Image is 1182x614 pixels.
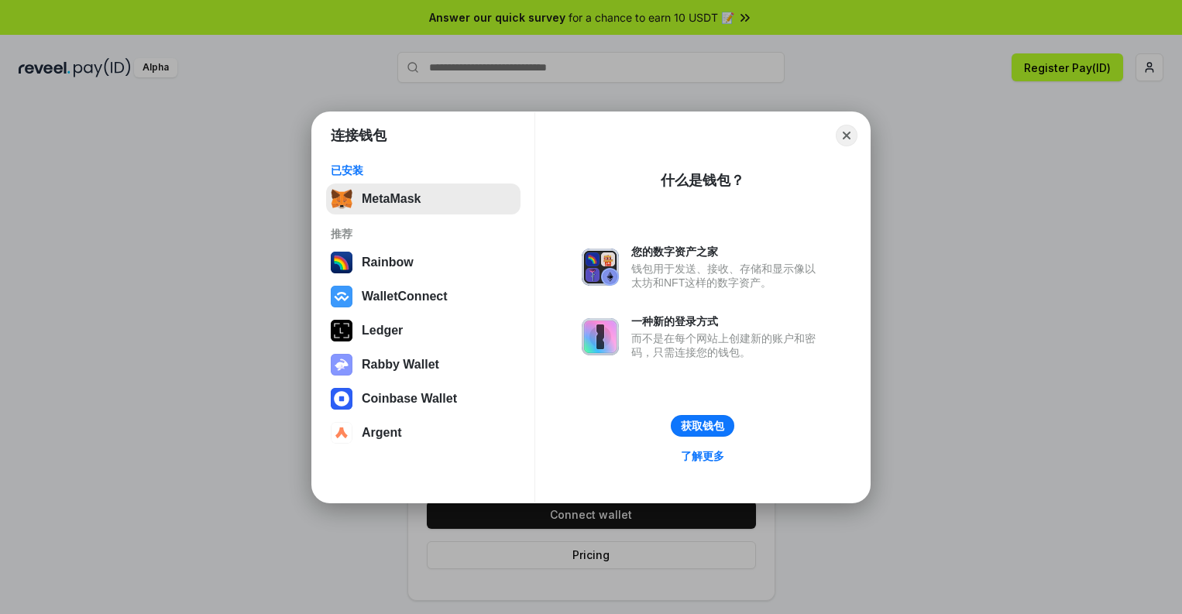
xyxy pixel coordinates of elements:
div: 而不是在每个网站上创建新的账户和密码，只需连接您的钱包。 [631,331,823,359]
div: Ledger [362,324,403,338]
div: Coinbase Wallet [362,392,457,406]
img: svg+xml,%3Csvg%20width%3D%2228%22%20height%3D%2228%22%20viewBox%3D%220%200%2028%2028%22%20fill%3D... [331,286,352,307]
button: WalletConnect [326,281,521,312]
div: MetaMask [362,192,421,206]
button: Ledger [326,315,521,346]
img: svg+xml,%3Csvg%20width%3D%2228%22%20height%3D%2228%22%20viewBox%3D%220%200%2028%2028%22%20fill%3D... [331,422,352,444]
img: svg+xml,%3Csvg%20fill%3D%22none%22%20height%3D%2233%22%20viewBox%3D%220%200%2035%2033%22%20width%... [331,188,352,210]
div: 您的数字资产之家 [631,245,823,259]
button: Close [836,125,857,146]
img: svg+xml,%3Csvg%20xmlns%3D%22http%3A%2F%2Fwww.w3.org%2F2000%2Fsvg%22%20fill%3D%22none%22%20viewBox... [582,249,619,286]
img: svg+xml,%3Csvg%20width%3D%22120%22%20height%3D%22120%22%20viewBox%3D%220%200%20120%20120%22%20fil... [331,252,352,273]
div: 什么是钱包？ [661,171,744,190]
div: 了解更多 [681,449,724,463]
div: 一种新的登录方式 [631,314,823,328]
div: Argent [362,426,402,440]
div: Rainbow [362,256,414,269]
button: Coinbase Wallet [326,383,521,414]
div: 已安装 [331,163,516,177]
div: WalletConnect [362,290,448,304]
div: 钱包用于发送、接收、存储和显示像以太坊和NFT这样的数字资产。 [631,262,823,290]
button: Rabby Wallet [326,349,521,380]
a: 了解更多 [672,446,734,466]
div: 获取钱包 [681,419,724,433]
img: svg+xml,%3Csvg%20xmlns%3D%22http%3A%2F%2Fwww.w3.org%2F2000%2Fsvg%22%20fill%3D%22none%22%20viewBox... [582,318,619,355]
img: svg+xml,%3Csvg%20xmlns%3D%22http%3A%2F%2Fwww.w3.org%2F2000%2Fsvg%22%20fill%3D%22none%22%20viewBox... [331,354,352,376]
button: 获取钱包 [671,415,734,437]
img: svg+xml,%3Csvg%20width%3D%2228%22%20height%3D%2228%22%20viewBox%3D%220%200%2028%2028%22%20fill%3D... [331,388,352,410]
h1: 连接钱包 [331,126,387,145]
div: Rabby Wallet [362,358,439,372]
button: Argent [326,417,521,448]
button: Rainbow [326,247,521,278]
div: 推荐 [331,227,516,241]
button: MetaMask [326,184,521,214]
img: svg+xml,%3Csvg%20xmlns%3D%22http%3A%2F%2Fwww.w3.org%2F2000%2Fsvg%22%20width%3D%2228%22%20height%3... [331,320,352,341]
